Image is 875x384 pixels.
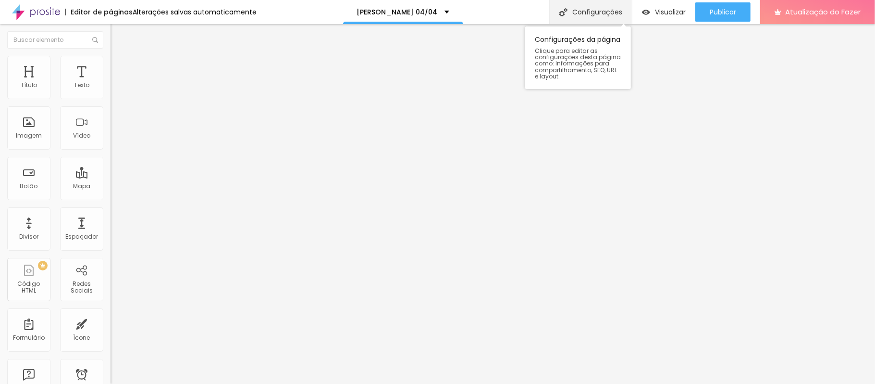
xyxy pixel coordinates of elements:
[357,7,437,17] font: [PERSON_NAME] 04/04
[13,333,45,342] font: Formulário
[73,131,90,140] font: Vídeo
[16,131,42,140] font: Imagem
[18,280,40,294] font: Código HTML
[19,232,38,241] font: Divisor
[559,8,567,16] img: Ícone
[642,8,650,16] img: view-1.svg
[74,333,90,342] font: Ícone
[632,2,695,22] button: Visualizar
[695,2,751,22] button: Publicar
[7,31,103,49] input: Buscar elemento
[535,47,621,80] font: Clique para editar as configurações desta página como: Informações para compartilhamento, SEO, UR...
[71,7,133,17] font: Editor de páginas
[20,182,38,190] font: Botão
[21,81,37,89] font: Título
[111,24,875,384] iframe: Editor
[655,7,686,17] font: Visualizar
[535,35,620,44] font: Configurações da página
[65,232,98,241] font: Espaçador
[572,7,622,17] font: Configurações
[785,7,861,17] font: Atualização do Fazer
[133,7,257,17] font: Alterações salvas automaticamente
[71,280,93,294] font: Redes Sociais
[92,37,98,43] img: Ícone
[73,182,90,190] font: Mapa
[710,7,736,17] font: Publicar
[74,81,89,89] font: Texto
